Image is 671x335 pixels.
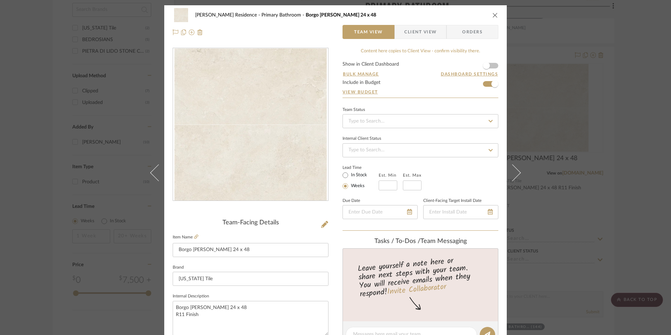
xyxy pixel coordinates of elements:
label: Item Name [173,234,198,240]
label: Weeks [350,183,365,189]
input: Enter Brand [173,272,328,286]
a: View Budget [343,89,498,95]
input: Enter Due Date [343,205,418,219]
div: Content here copies to Client View - confirm visibility there. [343,48,498,55]
button: close [492,12,498,18]
label: Est. Max [403,173,421,178]
label: Est. Min [379,173,397,178]
a: Invite Collaborator [387,281,447,298]
mat-radio-group: Select item type [343,171,379,190]
span: Client View [404,25,437,39]
label: Brand [173,266,184,269]
button: Bulk Manage [343,71,379,77]
input: Enter Install Date [423,205,498,219]
label: Lead Time [343,164,379,171]
img: 819eb593-4262-45e3-a79f-b5881982b0b1_436x436.jpg [174,48,327,201]
span: Borgo [PERSON_NAME] 24 x 48 [306,13,376,18]
label: Due Date [343,199,360,203]
div: Leave yourself a note here or share next steps with your team. You will receive emails when they ... [342,253,499,300]
span: Team View [354,25,383,39]
div: Team-Facing Details [173,219,328,227]
label: Client-Facing Target Install Date [423,199,481,203]
label: In Stock [350,172,367,178]
span: Tasks / To-Dos / [374,238,420,244]
input: Type to Search… [343,114,498,128]
input: Type to Search… [343,143,498,157]
span: Orders [454,25,490,39]
div: team Messaging [343,238,498,245]
div: Team Status [343,108,365,112]
img: 819eb593-4262-45e3-a79f-b5881982b0b1_48x40.jpg [173,8,190,22]
input: Enter Item Name [173,243,328,257]
span: [PERSON_NAME] Residence [195,13,261,18]
div: 0 [173,48,328,201]
img: Remove from project [197,29,203,35]
div: Internal Client Status [343,137,381,140]
button: Dashboard Settings [440,71,498,77]
label: Internal Description [173,295,209,298]
span: Primary Bathroom [261,13,306,18]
